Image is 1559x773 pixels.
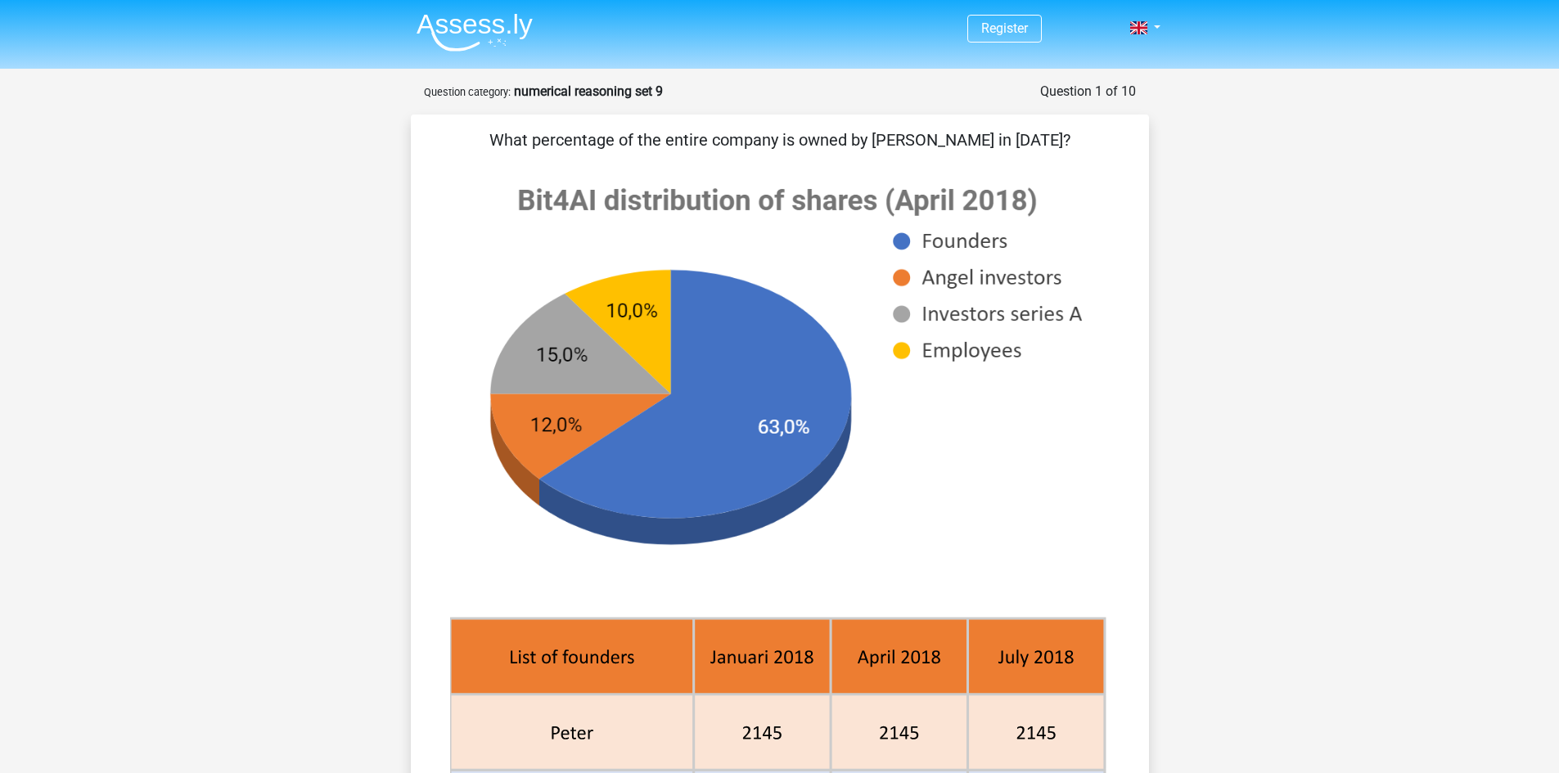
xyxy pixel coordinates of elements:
[417,13,533,52] img: Assessly
[437,128,1123,152] p: What percentage of the entire company is owned by [PERSON_NAME] in [DATE]?
[981,20,1028,36] a: Register
[1040,82,1136,101] div: Question 1 of 10
[424,86,511,98] small: Question category:
[514,83,663,99] strong: numerical reasoning set 9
